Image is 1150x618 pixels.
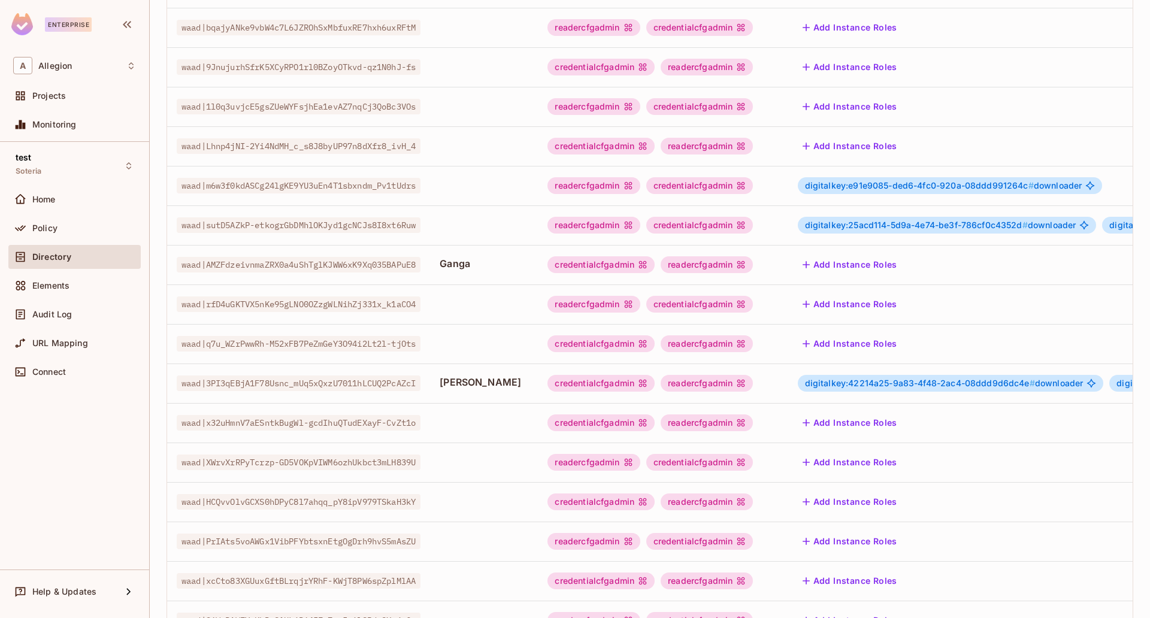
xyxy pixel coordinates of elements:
span: waad|PrIAts5voAWGx1VibPFYbtsxnEtgOgDrh9hvS5mAsZU [177,534,420,549]
span: waad|sutD5AZkP-etkogrGbDMhlOKJyd1gcNCJs8I8xt6Ruw [177,217,420,233]
span: downloader [805,220,1076,230]
span: digitalkey:25acd114-5d9a-4e74-be3f-786cf0c4352d [805,220,1028,230]
button: Add Instance Roles [798,492,902,511]
button: Add Instance Roles [798,532,902,551]
div: readercfgadmin [547,19,640,36]
button: Add Instance Roles [798,137,902,156]
span: waad|m6w3f0kdASCg24lgKE9YU3uEn4T1sbxndm_Pv1tUdrs [177,178,420,193]
div: readercfgadmin [547,217,640,234]
span: waad|rfD4uGKTVX5nKe95gLNO0OZzgWLNihZj331x_k1aCO4 [177,296,420,312]
div: readercfgadmin [661,493,753,510]
div: credentialcfgadmin [646,177,753,194]
span: waad|AMZFdzeivnmaZRX0a4uShTglKJWW6xK9Xq035BAPuE8 [177,257,420,272]
span: downloader [805,181,1082,190]
span: waad|HCQvvOlvGCXS0hDPyC8l7ahqq_pY8ipV979TSkaH3kY [177,494,420,510]
div: credentialcfgadmin [547,572,655,589]
span: Audit Log [32,310,72,319]
div: credentialcfgadmin [547,256,655,273]
div: credentialcfgadmin [547,414,655,431]
div: readercfgadmin [547,533,640,550]
span: # [1022,220,1028,230]
span: A [13,57,32,74]
div: credentialcfgadmin [547,493,655,510]
span: URL Mapping [32,338,88,348]
span: waad|1l0q3uvjcE5gsZUeWYFsjhEa1evAZ7nqCj3QoBc3VOs [177,99,420,114]
span: waad|Lhnp4jNI-2Yi4NdMH_c_s8J8byUP97n8dXfr8_ivH_4 [177,138,420,154]
button: Add Instance Roles [798,18,902,37]
span: waad|q7u_WZrPwwRh-M52xFB7PeZmGeY3O94i2Lt2l-tjOts [177,336,420,352]
span: Elements [32,281,69,290]
span: test [16,153,32,162]
span: Policy [32,223,57,233]
img: SReyMgAAAABJRU5ErkJggg== [11,13,33,35]
span: [PERSON_NAME] [440,375,528,389]
span: waad|x32uHmnV7aESntkBugWl-gcdIhuQTudEXayF-CvZt1o [177,415,420,431]
div: readercfgadmin [661,256,753,273]
button: Add Instance Roles [798,453,902,472]
button: Add Instance Roles [798,295,902,314]
div: readercfgadmin [661,414,753,431]
div: Enterprise [45,17,92,32]
span: waad|9JnujurhSfrK5XCyRPO1rl0BZoyOTkvd-qz1N0hJ-fs [177,59,420,75]
div: credentialcfgadmin [646,217,753,234]
span: digitalkey:e91e9085-ded6-4fc0-920a-08ddd991264c [805,180,1034,190]
div: credentialcfgadmin [547,59,655,75]
span: Monitoring [32,120,77,129]
span: Projects [32,91,66,101]
span: Soteria [16,166,41,176]
span: # [1028,180,1034,190]
div: readercfgadmin [661,375,753,392]
span: Workspace: Allegion [38,61,72,71]
div: credentialcfgadmin [646,98,753,115]
div: credentialcfgadmin [646,19,753,36]
span: Home [32,195,56,204]
div: readercfgadmin [547,454,640,471]
span: Ganga [440,257,528,270]
span: waad|xcCto83XGUuxGftBLrqjrYRhF-KWjT8PW6spZplMlAA [177,573,420,589]
button: Add Instance Roles [798,334,902,353]
div: credentialcfgadmin [547,375,655,392]
div: readercfgadmin [661,335,753,352]
button: Add Instance Roles [798,97,902,116]
div: credentialcfgadmin [646,296,753,313]
span: waad|XWrvXrRPyTcrzp-GD5VOKpVIWM6ozhUkbct3mLH839U [177,455,420,470]
button: Add Instance Roles [798,255,902,274]
button: Add Instance Roles [798,413,902,432]
button: Add Instance Roles [798,57,902,77]
div: readercfgadmin [547,177,640,194]
span: Help & Updates [32,587,96,596]
div: credentialcfgadmin [646,454,753,471]
div: readercfgadmin [661,572,753,589]
span: waad|bqajyANke9vbW4c7L6JZROhSxMbfuxRE7hxh6uxRFtM [177,20,420,35]
div: readercfgadmin [547,296,640,313]
button: Add Instance Roles [798,571,902,590]
div: credentialcfgadmin [547,138,655,154]
span: # [1030,378,1035,388]
span: downloader [805,378,1084,388]
div: readercfgadmin [661,59,753,75]
div: readercfgadmin [547,98,640,115]
span: digitalkey:42214a25-9a83-4f48-2ac4-08ddd9d6dc4e [805,378,1035,388]
div: readercfgadmin [661,138,753,154]
span: waad|3PI3qEBjA1F78Usnc_mUq5xQxzU7011hLCUQ2PcAZcI [177,375,420,391]
div: credentialcfgadmin [547,335,655,352]
span: Directory [32,252,71,262]
span: Connect [32,367,66,377]
div: credentialcfgadmin [646,533,753,550]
